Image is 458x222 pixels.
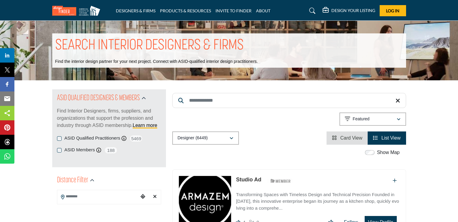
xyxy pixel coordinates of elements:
[57,175,88,186] h2: Distance Filter
[386,8,399,13] span: Log In
[353,116,369,122] p: Featured
[215,8,252,13] a: INVITE TO FINDER
[368,131,406,145] li: List View
[380,5,406,16] button: Log In
[104,146,118,154] span: 188
[150,190,159,203] div: Clear search location
[377,149,400,156] label: Show Map
[303,6,319,16] a: Search
[57,191,138,202] input: Search Location
[267,177,294,185] img: ASID Members Badge Icon
[340,135,363,140] span: Card View
[236,176,261,184] p: Studio Ad
[256,8,270,13] a: ABOUT
[172,93,406,108] input: Search Keyword
[236,177,261,183] a: Studio Ad
[65,146,95,153] label: ASID Members
[57,148,62,153] input: ASID Members checkbox
[331,8,375,13] h5: DESIGN YOUR LISTING
[133,123,157,128] a: Learn more
[160,8,211,13] a: PRODUCTS & RESOURCES
[236,188,399,212] a: Transforming Spaces with Timeless Design and Technical Precision Founded in [DATE], this innovati...
[57,93,140,104] h2: ASID QUALIFIED DESIGNERS & MEMBERS
[172,131,239,145] button: Designer (6449)
[138,190,147,203] div: Choose your current location
[65,135,120,142] label: ASID Qualified Practitioners
[339,113,406,126] button: Featured
[57,136,62,141] input: ASID Qualified Practitioners checkbox
[332,135,362,140] a: View Card
[178,135,208,141] p: Designer (6449)
[55,59,258,65] p: Find the interior design partner for your next project. Connect with ASID-qualified interior desi...
[381,135,401,140] span: List View
[116,8,155,13] a: DESIGNERS & FIRMS
[393,178,397,183] a: Add To List
[323,7,375,14] div: DESIGN YOUR LISTING
[129,135,143,142] span: 5469
[57,107,161,129] p: Find Interior Designers, firms, suppliers, and organizations that support the profession and indu...
[373,135,400,140] a: View List
[236,191,399,212] p: Transforming Spaces with Timeless Design and Technical Precision Founded in [DATE], this innovati...
[55,36,244,55] h1: SEARCH INTERIOR DESIGNERS & FIRMS
[52,6,103,16] img: Site Logo
[327,131,368,145] li: Card View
